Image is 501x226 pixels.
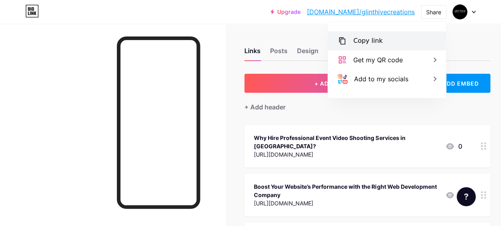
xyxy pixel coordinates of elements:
[297,46,318,60] div: Design
[244,46,261,60] div: Links
[426,8,441,16] div: Share
[244,74,419,93] button: + ADD LINK
[353,55,403,65] div: Get my QR code
[425,74,490,93] div: + ADD EMBED
[445,142,462,151] div: 0
[254,182,439,199] div: Boost Your Website’s Performance with the Right Web Development Company
[244,102,286,112] div: + Add header
[271,9,301,15] a: Upgrade
[254,134,439,150] div: Why Hire Professional Event Video Shooting Services in [GEOGRAPHIC_DATA]?
[354,74,408,84] div: Add to my socials
[314,80,349,87] span: + ADD LINK
[307,7,415,17] a: [DOMAIN_NAME]/glinthivecreations
[254,199,439,207] div: [URL][DOMAIN_NAME]
[445,190,462,200] div: 0
[452,4,467,19] img: glinthivecreations
[353,36,383,46] div: Copy link
[270,46,288,60] div: Posts
[254,150,439,159] div: [URL][DOMAIN_NAME]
